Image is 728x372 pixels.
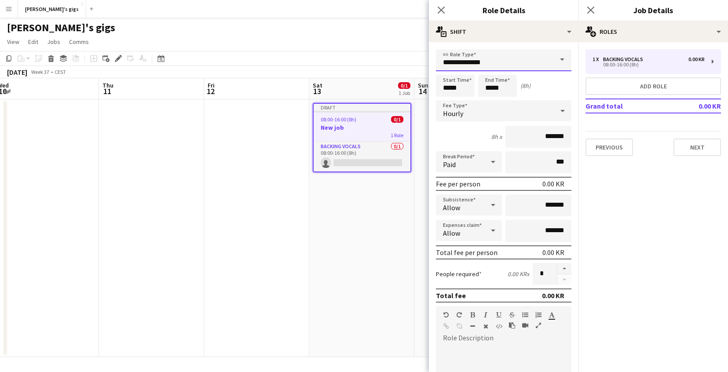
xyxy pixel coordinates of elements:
[491,133,502,141] div: 8h x
[496,323,502,330] button: HTML Code
[4,36,23,47] a: View
[399,90,410,96] div: 1 Job
[456,311,462,318] button: Redo
[313,81,322,89] span: Sat
[522,311,528,318] button: Unordered List
[496,311,502,318] button: Underline
[509,311,515,318] button: Strikethrough
[508,270,529,278] div: 0.00 KR x
[314,142,410,171] app-card-role: Backing Vocals0/108:00-16:00 (8h)
[436,291,466,300] div: Total fee
[669,99,721,113] td: 0.00 KR
[443,229,460,237] span: Allow
[443,109,463,118] span: Hourly
[391,132,403,139] span: 1 Role
[483,323,489,330] button: Clear Formatting
[542,291,564,300] div: 0.00 KR
[313,103,411,172] app-job-card: Draft08:00-16:00 (8h)0/1New job1 RoleBacking Vocals0/108:00-16:00 (8h)
[69,38,89,46] span: Comms
[585,139,633,156] button: Previous
[102,81,113,89] span: Thu
[25,36,42,47] a: Edit
[321,116,356,123] span: 08:00-16:00 (8h)
[542,179,564,188] div: 0.00 KR
[47,38,60,46] span: Jobs
[208,81,215,89] span: Fri
[593,62,705,67] div: 08:00-16:00 (8h)
[429,21,578,42] div: Shift
[66,36,92,47] a: Comms
[391,116,403,123] span: 0/1
[535,322,541,329] button: Fullscreen
[311,86,322,96] span: 13
[443,160,456,169] span: Paid
[443,203,460,212] span: Allow
[7,21,115,34] h1: [PERSON_NAME]'s gigs
[436,179,480,188] div: Fee per person
[535,311,541,318] button: Ordered List
[483,311,489,318] button: Italic
[55,69,66,75] div: CEST
[206,86,215,96] span: 12
[469,323,476,330] button: Horizontal Line
[585,77,721,95] button: Add role
[688,56,705,62] div: 0.00 KR
[429,4,578,16] h3: Role Details
[314,104,410,111] div: Draft
[44,36,64,47] a: Jobs
[436,270,482,278] label: People required
[101,86,113,96] span: 11
[603,56,647,62] div: Backing Vocals
[593,56,603,62] div: 1 x
[585,99,669,113] td: Grand total
[557,263,571,274] button: Increase
[436,248,498,257] div: Total fee per person
[578,4,728,16] h3: Job Details
[578,21,728,42] div: Roles
[520,82,530,90] div: (8h)
[469,311,476,318] button: Bold
[29,69,51,75] span: Week 37
[28,38,38,46] span: Edit
[314,124,410,131] h3: New job
[443,311,449,318] button: Undo
[417,86,428,96] span: 14
[509,322,515,329] button: Paste as plain text
[418,81,428,89] span: Sun
[542,248,564,257] div: 0.00 KR
[673,139,721,156] button: Next
[7,38,19,46] span: View
[549,311,555,318] button: Text Color
[7,68,27,77] div: [DATE]
[398,82,410,89] span: 0/1
[18,0,86,18] button: [PERSON_NAME]'s gigs
[522,322,528,329] button: Insert video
